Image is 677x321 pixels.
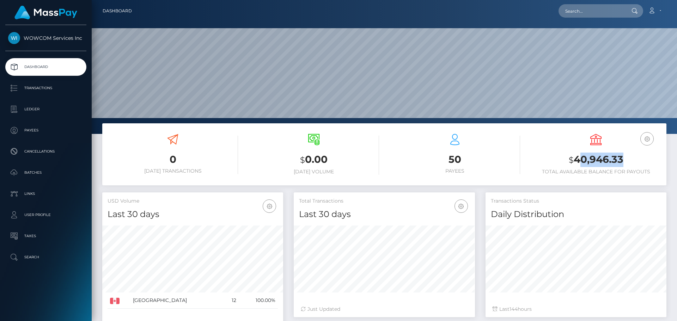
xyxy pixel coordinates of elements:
[5,35,86,41] span: WOWCOM Services Inc
[5,185,86,203] a: Links
[493,305,659,313] div: Last hours
[569,155,574,165] small: $
[390,168,520,174] h6: Payees
[5,143,86,160] a: Cancellations
[8,210,84,220] p: User Profile
[249,153,379,167] h3: 0.00
[491,208,661,221] h4: Daily Distribution
[491,198,661,205] h5: Transactions Status
[531,153,661,167] h3: 40,946.33
[14,6,77,19] img: MassPay Logo
[559,4,625,18] input: Search...
[8,62,84,72] p: Dashboard
[108,208,278,221] h4: Last 30 days
[108,153,238,166] h3: 0
[249,169,379,175] h6: [DATE] Volume
[5,164,86,181] a: Batches
[5,206,86,224] a: User Profile
[8,83,84,93] p: Transactions
[8,32,20,44] img: WOWCOM Services Inc
[8,104,84,115] p: Ledger
[8,125,84,136] p: Payees
[108,198,278,205] h5: USD Volume
[300,155,305,165] small: $
[8,252,84,263] p: Search
[130,292,224,309] td: [GEOGRAPHIC_DATA]
[239,292,278,309] td: 100.00%
[8,231,84,241] p: Taxes
[5,122,86,139] a: Payees
[299,208,469,221] h4: Last 30 days
[8,167,84,178] p: Batches
[224,292,239,309] td: 12
[301,305,468,313] div: Just Updated
[510,306,518,312] span: 144
[5,79,86,97] a: Transactions
[8,189,84,199] p: Links
[5,227,86,245] a: Taxes
[8,146,84,157] p: Cancellations
[5,58,86,76] a: Dashboard
[5,100,86,118] a: Ledger
[110,298,120,304] img: CA.png
[103,4,132,18] a: Dashboard
[531,169,661,175] h6: Total Available Balance for Payouts
[390,153,520,166] h3: 50
[299,198,469,205] h5: Total Transactions
[5,248,86,266] a: Search
[108,168,238,174] h6: [DATE] Transactions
